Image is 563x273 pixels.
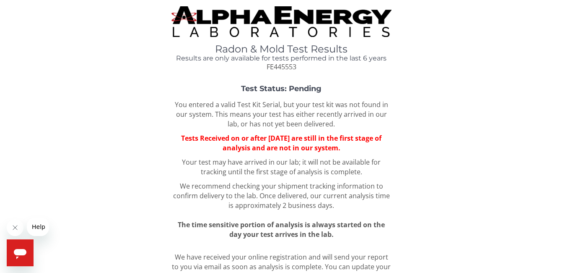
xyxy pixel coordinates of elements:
[228,191,390,210] span: Once delivered, our current analysis time is approximately 2 business days.
[27,218,49,236] iframe: Message from company
[7,219,23,236] iframe: Close message
[171,6,392,37] img: TightCrop.jpg
[181,134,381,152] span: Tests Received on or after [DATE] are still in the first stage of analysis and are not in our sys...
[173,181,383,200] span: We recommend checking your shipment tracking information to confirm delivery to the lab.
[171,55,392,62] h4: Results are only available for tests performed in the last 6 years
[178,220,385,239] span: The time sensitive portion of analysis is always started on the day your test arrives in the lab.
[241,84,322,93] strong: Test Status: Pending
[171,44,392,55] h1: Radon & Mold Test Results
[7,239,34,266] iframe: Button to launch messaging window
[171,157,392,177] p: Your test may have arrived in our lab; it will not be available for tracking until the first stag...
[267,62,296,71] span: FE445553
[171,100,392,129] p: You entered a valid Test Kit Serial, but your test kit was not found in our system. This means yo...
